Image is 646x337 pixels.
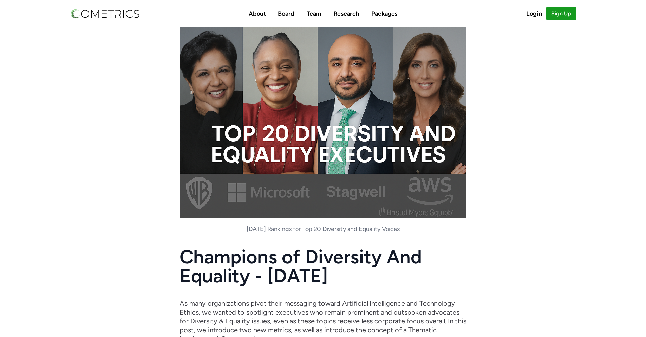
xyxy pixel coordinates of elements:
[70,8,140,19] img: Cometrics
[278,10,294,17] a: Board
[334,10,359,17] a: Research
[371,10,397,17] a: Packages
[307,10,321,17] a: Team
[180,247,466,285] h1: Champions of Diversity And Equality - [DATE]
[546,7,576,20] a: Sign Up
[247,225,400,233] span: [DATE] Rankings for Top 20 Diversity and Equality Voices
[180,27,466,218] img: Champions of Diversity And Equality - August 2025
[526,9,546,18] a: Login
[249,10,266,17] a: About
